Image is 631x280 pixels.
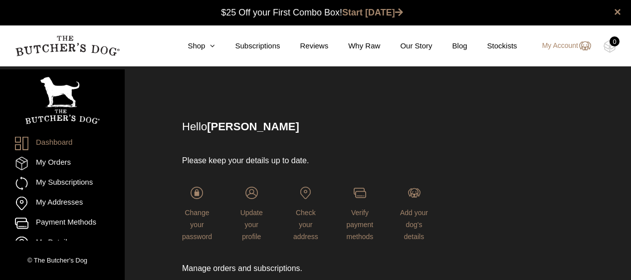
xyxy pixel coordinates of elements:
a: Our Story [380,40,432,52]
img: login-TBD_Password.png [191,187,203,199]
span: Update your profile [240,209,263,241]
img: login-TBD_Payments.png [354,187,366,199]
a: Reviews [280,40,329,52]
div: 0 [610,36,620,46]
a: Check your address [291,187,321,241]
a: My Addresses [15,197,110,210]
a: Add your dog's details [400,187,429,241]
p: Please keep your details up to date. [182,155,428,167]
img: TBD_Cart-Empty.png [604,40,616,53]
a: Verify payment methods [345,187,375,241]
img: login-TBD_Address.png [299,187,312,199]
a: Subscriptions [215,40,280,52]
img: login-TBD_Profile.png [245,187,258,199]
p: Manage orders and subscriptions. [182,263,428,275]
a: My Account [532,40,591,52]
span: Add your dog's details [400,209,428,241]
a: Payment Methods [15,217,110,230]
a: Update your profile [237,187,266,241]
img: TBD_Portrait_Logo_White.png [25,77,100,124]
a: Shop [168,40,215,52]
a: Change your password [182,187,212,241]
span: Check your address [293,209,318,241]
strong: [PERSON_NAME] [207,120,299,133]
a: My Subscriptions [15,177,110,190]
a: Blog [432,40,467,52]
span: Change your password [182,209,212,241]
a: Dashboard [15,137,110,150]
a: close [614,6,621,18]
a: My Orders [15,157,110,170]
p: Hello [182,118,575,135]
a: Why Raw [328,40,380,52]
img: login-TBD_Dog.png [408,187,421,199]
a: My Details [15,237,110,250]
a: Start [DATE] [342,7,403,17]
span: Verify payment methods [347,209,374,241]
a: Stockists [467,40,517,52]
